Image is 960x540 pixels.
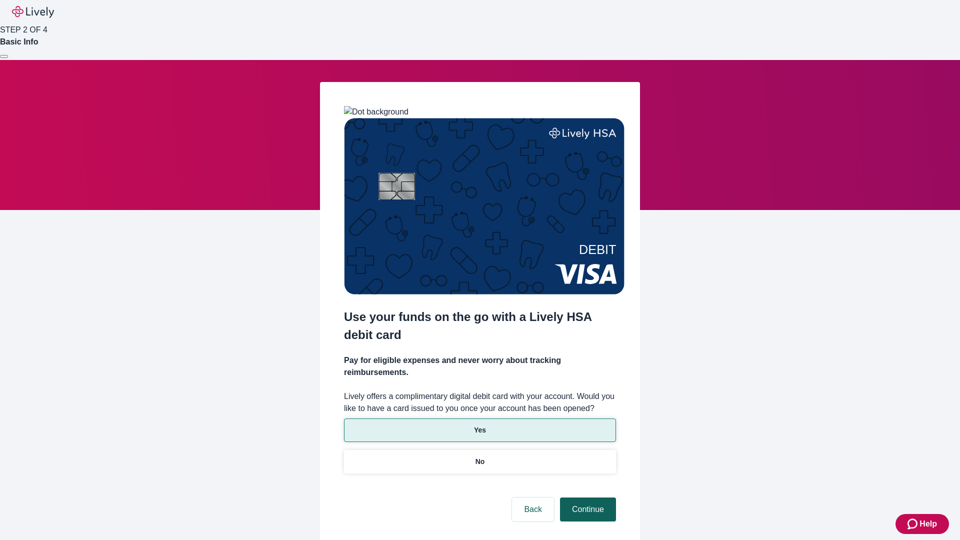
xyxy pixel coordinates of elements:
[907,518,919,530] svg: Zendesk support icon
[919,518,937,530] span: Help
[474,425,486,435] p: Yes
[512,497,554,521] button: Back
[344,418,616,442] button: Yes
[344,390,616,414] label: Lively offers a complimentary digital debit card with your account. Would you like to have a card...
[12,6,54,18] img: Lively
[895,514,949,534] button: Zendesk support iconHelp
[344,118,624,294] img: Debit card
[344,308,616,344] h2: Use your funds on the go with a Lively HSA debit card
[560,497,616,521] button: Continue
[344,106,408,118] img: Dot background
[475,456,485,467] p: No
[344,450,616,473] button: No
[344,354,616,378] h4: Pay for eligible expenses and never worry about tracking reimbursements.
